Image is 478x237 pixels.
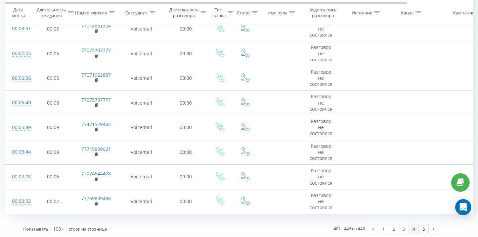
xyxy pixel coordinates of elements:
div: 00:05:49 [12,121,26,134]
td: 00:00 [165,66,207,91]
a: 77075707777 [81,47,111,53]
td: 00:09 [32,115,74,140]
span: Показывать [23,226,48,232]
div: 401 - 446 из 446 [334,225,365,232]
span: Разговор не состоялся [310,44,333,62]
td: 00:00 [165,91,207,115]
td: Voicemail [118,189,165,214]
td: 00:06 [32,165,74,189]
div: 00:06:56 [12,72,26,85]
a: 77715839021 [81,146,111,152]
div: 00:00:32 [12,195,26,208]
td: 00:09 [32,140,74,165]
div: Open Intercom Messenger [455,199,471,215]
a: 3 [398,224,408,234]
div: Имя пула [267,10,287,15]
span: Разговор не состоялся [310,118,333,136]
td: 00:00 [165,115,207,140]
a: 5 [419,224,429,234]
td: Voicemail [118,165,165,189]
div: Источник [352,10,372,15]
div: 100 [53,226,61,232]
a: 77018831304 [81,22,111,29]
div: Тип звонка [211,7,226,18]
div: Сотрудник [125,10,148,15]
div: Аудиозапись разговора [307,7,339,18]
span: строк на странице [69,226,107,232]
span: Разговор не состоялся [310,192,333,211]
a: 2 [388,224,398,234]
td: 00:00 [165,165,207,189]
span: Разговор не состоялся [310,167,333,186]
a: 1 [378,224,388,234]
div: Номер клиента [75,10,107,15]
div: 00:02:08 [12,170,26,183]
td: 00:00 [165,140,207,165]
a: 77074544428 [81,170,111,177]
div: 00:07:05 [12,47,26,60]
div: Кампания [453,10,474,15]
div: Длительность ожидания [37,7,66,18]
span: Разговор не состоялся [310,19,333,38]
td: Voicemail [118,91,165,115]
td: 00:06 [32,41,74,66]
span: Разговор не состоялся [310,69,333,87]
td: 00:08 [32,91,74,115]
div: Длительность разговора [169,7,199,18]
a: 77071962887 [81,72,111,78]
td: Voicemail [118,16,165,41]
span: Разговор не состоялся [310,143,333,161]
td: Voicemail [118,140,165,165]
a: 77769809486 [81,195,111,201]
td: 00:00 [165,16,207,41]
a: 77075707777 [81,97,111,103]
a: 77471529464 [81,121,111,127]
td: 00:07 [32,189,74,214]
div: 00:06:40 [12,96,26,109]
td: 00:06 [32,16,74,41]
div: Дата звонка [5,7,30,18]
div: 00:03:44 [12,145,26,159]
td: Voicemail [118,41,165,66]
div: 00:08:51 [12,22,26,35]
span: Разговор не состоялся [310,93,333,112]
td: 00:00 [165,189,207,214]
td: Voicemail [118,115,165,140]
a: 4 [408,224,419,234]
div: Статус [237,10,250,15]
td: 00:00 [165,41,207,66]
div: Канал [401,10,414,15]
td: Voicemail [118,66,165,91]
td: 00:05 [32,66,74,91]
